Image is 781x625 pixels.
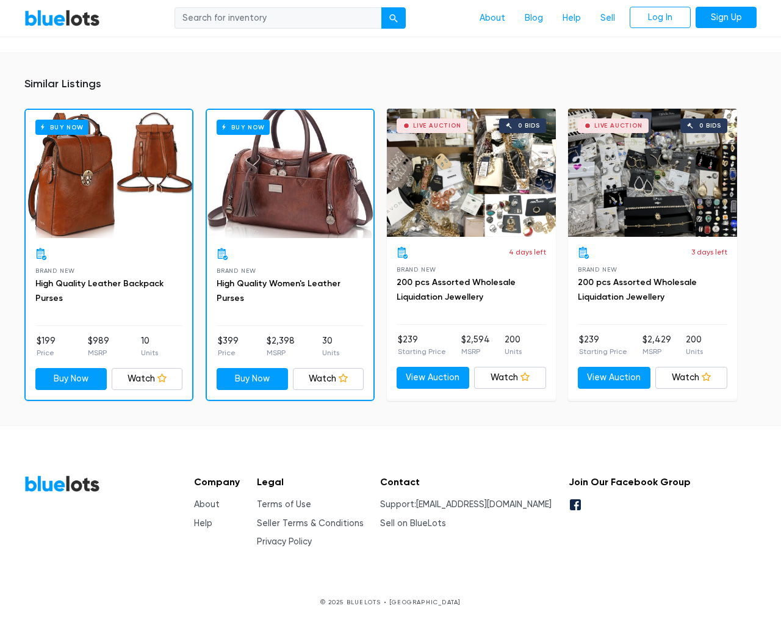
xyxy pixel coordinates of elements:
h5: Contact [380,476,552,488]
p: Units [141,347,158,358]
li: 10 [141,334,158,359]
h5: Join Our Facebook Group [569,476,691,488]
p: MSRP [642,346,671,357]
p: Starting Price [579,346,627,357]
a: Privacy Policy [257,536,312,547]
a: Watch [474,367,547,389]
p: Units [322,347,339,358]
a: View Auction [397,367,469,389]
a: BlueLots [24,9,100,27]
li: $989 [88,334,109,359]
h5: Company [194,476,240,488]
p: MSRP [461,346,490,357]
a: 200 pcs Assorted Wholesale Liquidation Jewellery [397,277,516,302]
div: 0 bids [699,123,721,129]
a: Sign Up [696,7,757,29]
a: Help [553,7,591,30]
a: Sell [591,7,625,30]
span: Brand New [397,266,436,273]
li: Support: [380,498,552,511]
a: [EMAIL_ADDRESS][DOMAIN_NAME] [416,499,552,510]
a: Buy Now [26,110,192,238]
a: About [470,7,515,30]
a: High Quality Leather Backpack Purses [35,278,164,303]
li: $2,398 [267,334,295,359]
p: MSRP [267,347,295,358]
li: $2,429 [642,333,671,358]
a: 200 pcs Assorted Wholesale Liquidation Jewellery [578,277,697,302]
h5: Legal [257,476,364,488]
a: Buy Now [207,110,373,238]
p: © 2025 BLUELOTS • [GEOGRAPHIC_DATA] [24,598,757,607]
li: $399 [218,334,239,359]
p: 3 days left [691,247,727,258]
a: Log In [630,7,691,29]
a: Sell on BlueLots [380,518,446,529]
div: 0 bids [518,123,540,129]
p: Starting Price [398,346,446,357]
a: About [194,499,220,510]
li: $239 [398,333,446,358]
div: Live Auction [594,123,642,129]
h6: Buy Now [217,120,270,135]
li: 30 [322,334,339,359]
div: Live Auction [413,123,461,129]
li: $199 [37,334,56,359]
a: Buy Now [35,368,107,390]
p: Price [218,347,239,358]
span: Brand New [35,267,75,274]
li: 200 [505,333,522,358]
p: Price [37,347,56,358]
h6: Buy Now [35,120,88,135]
p: 4 days left [509,247,546,258]
span: Brand New [217,267,256,274]
p: MSRP [88,347,109,358]
a: Live Auction 0 bids [568,109,737,237]
a: Buy Now [217,368,288,390]
span: Brand New [578,266,617,273]
p: Units [686,346,703,357]
a: Seller Terms & Conditions [257,518,364,529]
a: BlueLots [24,475,100,493]
a: Help [194,518,212,529]
h5: Similar Listings [24,78,757,91]
li: $239 [579,333,627,358]
a: High Quality Women's Leather Purses [217,278,340,303]
li: $2,594 [461,333,490,358]
p: Units [505,346,522,357]
a: Blog [515,7,553,30]
a: View Auction [578,367,650,389]
a: Watch [112,368,183,390]
a: Watch [655,367,728,389]
a: Terms of Use [257,499,311,510]
input: Search for inventory [175,7,382,29]
a: Live Auction 0 bids [387,109,556,237]
li: 200 [686,333,703,358]
a: Watch [293,368,364,390]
